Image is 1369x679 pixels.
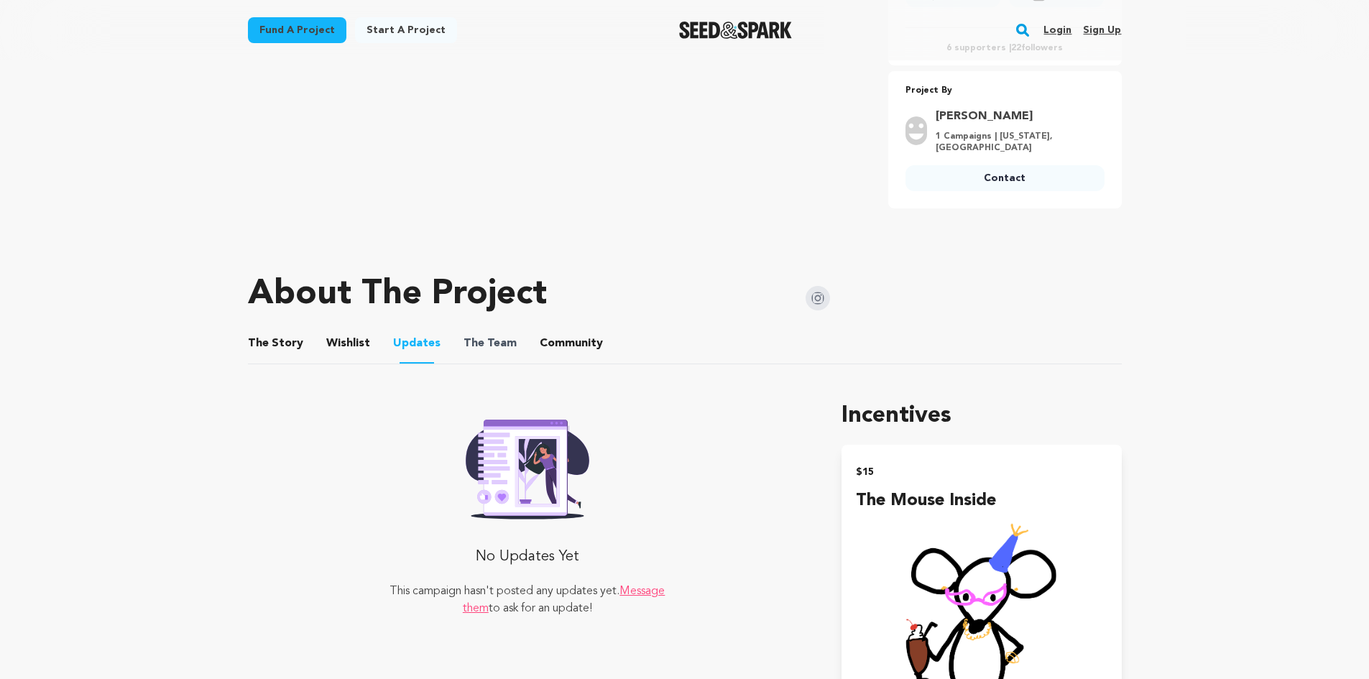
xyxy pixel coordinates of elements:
[248,335,269,352] span: The
[463,586,665,614] a: Message them
[540,335,603,352] span: Community
[806,286,830,310] img: Seed&Spark Instagram Icon
[248,335,303,352] span: Story
[905,165,1105,191] a: Contact
[679,22,792,39] a: Seed&Spark Homepage
[1083,19,1121,42] a: Sign up
[355,17,457,43] a: Start a project
[326,335,370,352] span: Wishlist
[248,277,547,312] h1: About The Project
[856,488,1107,514] h4: The Mouse Inside
[387,542,667,571] p: No Updates Yet
[464,335,484,352] span: The
[454,410,601,519] img: Seed&Spark Rafiki Image
[393,335,441,352] span: Updates
[856,462,1107,482] h2: $15
[464,335,517,352] span: Team
[842,399,1121,433] h1: Incentives
[936,108,1096,125] a: Goto Francesca Valle profile
[936,131,1096,154] p: 1 Campaigns | [US_STATE], [GEOGRAPHIC_DATA]
[679,22,792,39] img: Seed&Spark Logo Dark Mode
[1043,19,1071,42] a: Login
[905,83,1105,99] p: Project By
[387,583,667,617] p: This campaign hasn't posted any updates yet. to ask for an update!
[248,17,346,43] a: Fund a project
[905,116,927,145] img: user.png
